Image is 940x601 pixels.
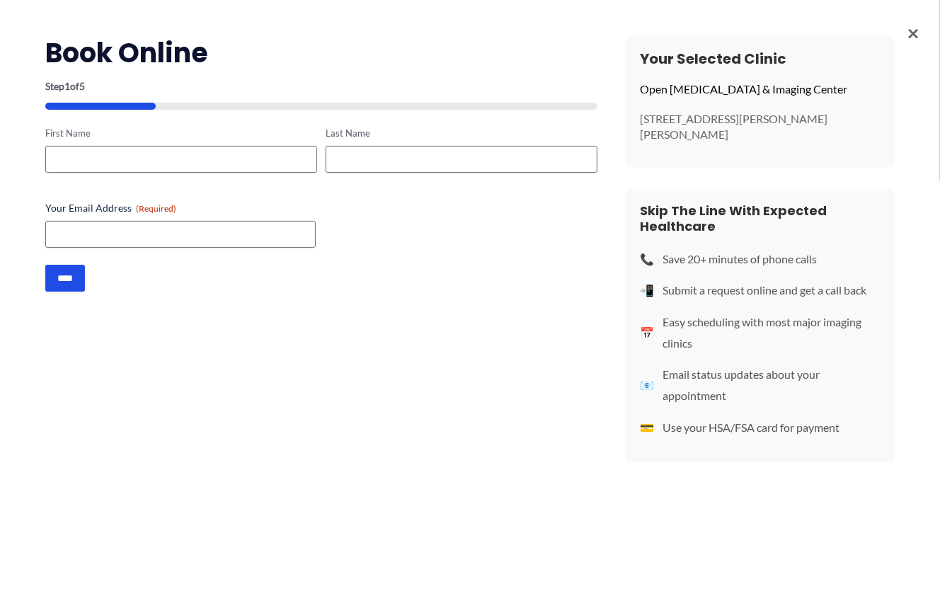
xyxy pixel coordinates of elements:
[45,81,597,91] p: Step of
[640,203,881,234] h4: Skip The Line With Expected Healthcare
[640,50,881,68] h3: Your Selected Clinic
[45,127,317,140] label: First Name
[326,127,597,140] label: Last Name
[79,80,85,92] span: 5
[907,14,919,51] span: ×
[640,417,654,438] span: 💳
[640,280,881,301] li: Submit a request online and get a call back
[640,248,654,270] span: 📞
[640,280,654,301] span: 📲
[64,80,70,92] span: 1
[640,111,881,143] p: [STREET_ADDRESS][PERSON_NAME][PERSON_NAME]
[640,374,654,396] span: 📧
[640,417,881,438] li: Use your HSA/FSA card for payment
[640,364,881,406] li: Email status updates about your appointment
[640,248,881,270] li: Save 20+ minutes of phone calls
[45,35,597,70] h2: Book Online
[640,79,881,100] p: Open [MEDICAL_DATA] & Imaging Center
[45,201,597,215] label: Your Email Address
[640,311,881,353] li: Easy scheduling with most major imaging clinics
[640,322,654,343] span: 📅
[136,203,176,214] span: (Required)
